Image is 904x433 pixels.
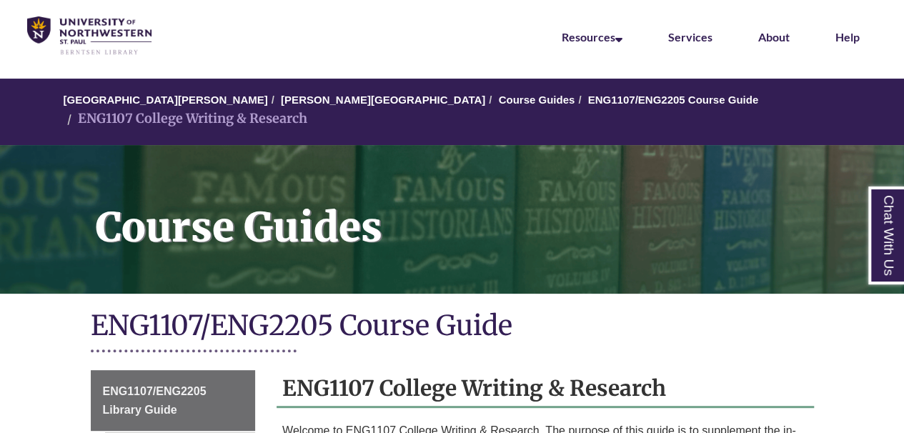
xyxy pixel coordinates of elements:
[80,145,904,275] h1: Course Guides
[498,94,575,106] a: Course Guides
[281,94,485,106] a: [PERSON_NAME][GEOGRAPHIC_DATA]
[91,308,814,346] h1: ENG1107/ENG2205 Course Guide
[103,385,207,416] span: ENG1107/ENG2205 Library Guide
[758,30,790,44] a: About
[277,370,814,408] h2: ENG1107 College Writing & Research
[668,30,712,44] a: Services
[64,109,307,129] li: ENG1107 College Writing & Research
[835,30,860,44] a: Help
[27,16,152,56] img: UNWSP Library Logo
[91,370,256,431] a: ENG1107/ENG2205 Library Guide
[64,94,268,106] a: [GEOGRAPHIC_DATA][PERSON_NAME]
[588,94,758,106] a: ENG1107/ENG2205 Course Guide
[562,30,622,44] a: Resources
